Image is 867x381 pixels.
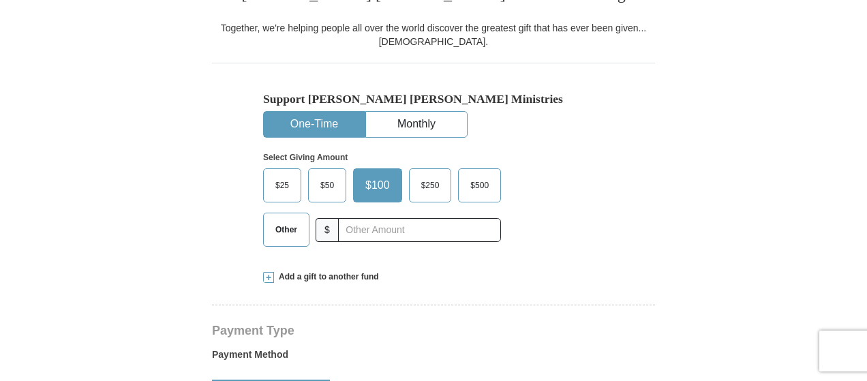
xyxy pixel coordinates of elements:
strong: Select Giving Amount [263,153,348,162]
span: Other [269,219,304,240]
input: Other Amount [338,218,501,242]
h4: Payment Type [212,325,655,336]
span: $ [316,218,339,242]
button: One-Time [264,112,365,137]
span: Add a gift to another fund [274,271,379,283]
span: $50 [314,175,341,196]
span: $500 [463,175,496,196]
button: Monthly [366,112,467,137]
span: $25 [269,175,296,196]
span: $250 [414,175,446,196]
label: Payment Method [212,348,655,368]
h5: Support [PERSON_NAME] [PERSON_NAME] Ministries [263,92,604,106]
div: Together, we're helping people all over the world discover the greatest gift that has ever been g... [212,21,655,48]
span: $100 [359,175,397,196]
